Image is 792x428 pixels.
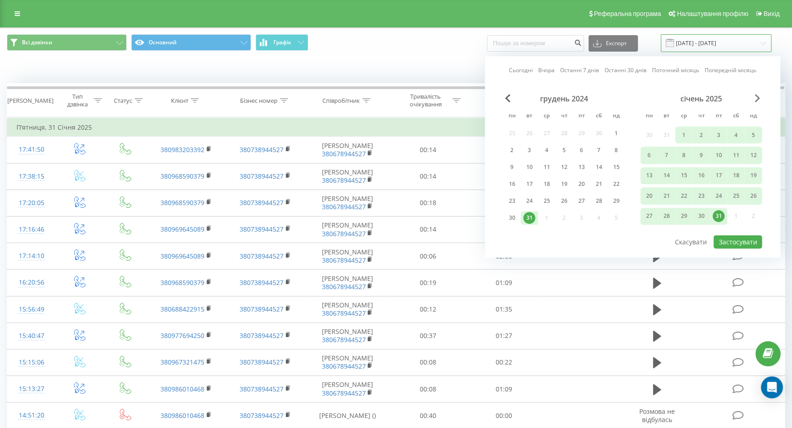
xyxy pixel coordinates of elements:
[557,110,571,123] abbr: четвер
[695,190,707,202] div: 23
[712,210,724,222] div: 31
[506,161,518,173] div: 9
[659,110,673,123] abbr: вівторок
[560,66,599,75] a: Останні 7 днів
[540,144,552,156] div: 4
[640,208,658,225] div: пн 27 січ 2025 р.
[466,322,542,349] td: 01:27
[506,178,518,190] div: 16
[658,208,675,225] div: вт 28 січ 2025 р.
[305,163,390,190] td: [PERSON_NAME]
[321,202,365,211] a: 380678944527
[558,144,570,156] div: 5
[610,127,622,139] div: 1
[675,127,692,143] div: ср 1 січ 2025 р.
[594,10,661,17] span: Реферальна програма
[678,190,690,202] div: 22
[678,149,690,161] div: 8
[503,211,520,225] div: пн 30 груд 2024 р.
[321,335,365,344] a: 380678944527
[729,110,743,123] abbr: субота
[16,327,47,345] div: 15:40:47
[643,170,655,182] div: 13
[744,187,762,204] div: нд 26 січ 2025 р.
[747,149,759,161] div: 12
[305,269,390,296] td: [PERSON_NAME]
[640,94,762,103] div: січень 2025
[678,210,690,222] div: 29
[607,194,625,208] div: нд 29 груд 2024 р.
[240,225,284,233] a: 380738944527
[590,160,607,174] div: сб 14 груд 2024 р.
[540,178,552,190] div: 18
[7,118,785,137] td: П’ятниця, 31 Січня 2025
[16,274,47,291] div: 16:20:56
[605,66,647,75] a: Останні 30 днів
[607,143,625,157] div: нд 8 груд 2024 р.
[610,161,622,173] div: 15
[640,167,658,184] div: пн 13 січ 2025 р.
[610,195,622,207] div: 29
[692,127,710,143] div: чт 2 січ 2025 р.
[590,177,607,191] div: сб 21 груд 2024 р.
[730,149,742,161] div: 11
[506,144,518,156] div: 2
[240,305,284,313] a: 380738944527
[640,187,658,204] div: пн 20 січ 2025 р.
[660,149,672,161] div: 7
[712,129,724,141] div: 3
[321,389,365,397] a: 380678944527
[642,110,656,123] abbr: понеділок
[660,170,672,182] div: 14
[16,221,47,238] div: 17:16:46
[321,256,365,264] a: 380678944527
[487,35,584,52] input: Пошук за номером
[607,160,625,174] div: нд 15 груд 2024 р.
[574,110,588,123] abbr: п’ятниця
[640,147,658,164] div: пн 6 січ 2025 р.
[730,190,742,202] div: 25
[7,34,127,51] button: Всі дзвінки
[590,143,607,157] div: сб 7 груд 2024 р.
[401,93,450,108] div: Тривалість очікування
[558,195,570,207] div: 26
[161,305,204,313] a: 380688422915
[390,137,466,163] td: 00:14
[747,170,759,182] div: 19
[678,170,690,182] div: 15
[643,190,655,202] div: 20
[573,194,590,208] div: пт 27 груд 2024 р.
[305,137,390,163] td: [PERSON_NAME]
[589,35,638,52] button: Експорт
[730,129,742,141] div: 4
[538,143,555,157] div: ср 4 груд 2024 р.
[694,110,708,123] abbr: четвер
[7,97,54,105] div: [PERSON_NAME]
[727,187,744,204] div: сб 25 січ 2025 р.
[592,110,605,123] abbr: субота
[730,170,742,182] div: 18
[538,160,555,174] div: ср 11 груд 2024 р.
[540,110,553,123] abbr: середа
[64,93,91,108] div: Тип дзвінка
[540,195,552,207] div: 25
[240,278,284,287] a: 380738944527
[710,208,727,225] div: пт 31 січ 2025 р.
[555,143,573,157] div: чт 5 груд 2024 р.
[555,160,573,174] div: чт 12 груд 2024 р.
[305,296,390,322] td: [PERSON_NAME]
[321,362,365,370] a: 380678944527
[466,216,542,243] td: 01:58
[713,235,762,248] button: Застосувати
[558,178,570,190] div: 19
[321,309,365,317] a: 380678944527
[692,147,710,164] div: чт 9 січ 2025 р.
[322,97,360,105] div: Співробітник
[643,149,655,161] div: 6
[710,147,727,164] div: пт 10 січ 2025 р.
[658,147,675,164] div: вт 7 січ 2025 р.
[161,145,204,154] a: 380983203392
[675,208,692,225] div: ср 29 січ 2025 р.
[466,349,542,375] td: 00:22
[466,243,542,269] td: 02:05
